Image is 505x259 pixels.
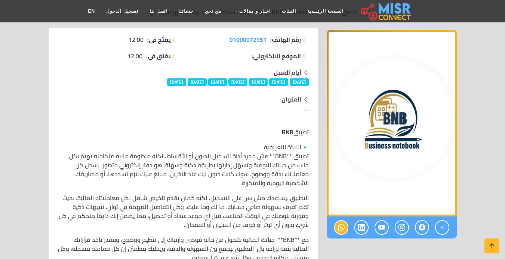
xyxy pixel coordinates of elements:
[282,127,293,138] strong: BNB
[269,78,288,86] span: [DATE]
[230,34,267,45] span: 01000072951
[361,2,411,21] img: main.misr_connect
[127,52,142,60] span: 12:00
[302,4,349,18] a: الصفحة الرئيسية
[146,52,171,60] strong: يغلق في:
[252,52,301,60] strong: الموقع الالكتروني:
[101,4,144,18] a: تسجيل الدخول
[58,128,309,137] p: تطبيق
[58,193,309,229] p: التطبيق بيساعدك مش بس على التسجيل، لكنه كمان يقدّم تلخيص شامل لكل معاملاتك المالية، بحيث تقدر تعر...
[199,4,227,18] a: من نحن
[188,78,207,86] span: [DATE]
[276,4,302,18] a: الفئات
[274,67,301,78] strong: أيام العمل
[58,143,309,187] p: 🔹النبذة التعريفية تطبيق **BNB** مش مجرد أداة لتسجيل الديون أو الأقساط، لكنه منظومة مالية متكاملة ...
[144,4,173,18] a: اتصل بنا
[83,4,101,18] a: EN
[167,78,186,86] span: [DATE]
[290,78,309,86] span: [DATE]
[208,78,227,86] span: [DATE]
[147,35,171,44] strong: يفتح في:
[270,35,301,44] strong: رقم الهاتف:
[173,4,199,18] a: خدماتنا
[304,103,309,114] span: , ,
[327,30,457,216] div: 1 / 1
[230,35,267,44] a: 01000072951
[228,78,247,86] span: [DATE]
[249,78,268,86] span: [DATE]
[129,35,144,44] span: 12:00
[227,4,276,18] a: اخبار و مقالات
[281,94,301,105] strong: العنوان
[239,8,271,15] span: اخبار و مقالات
[327,30,457,216] img: تطبيق BNB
